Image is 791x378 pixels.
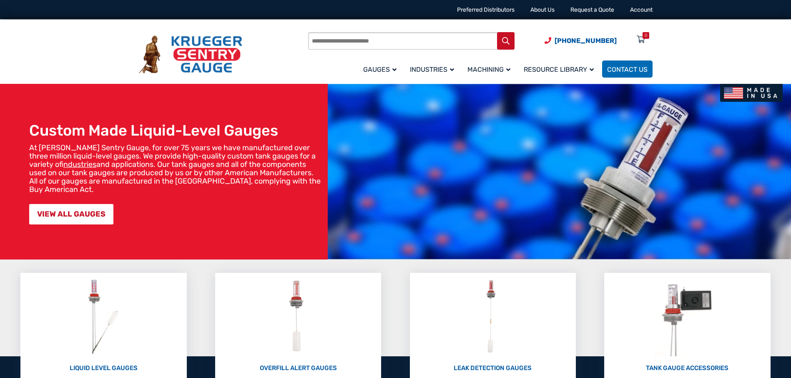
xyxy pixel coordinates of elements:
[405,59,462,79] a: Industries
[645,32,647,39] div: 0
[139,35,242,74] img: Krueger Sentry Gauge
[219,363,377,373] p: OVERFILL ALERT GAUGES
[462,59,519,79] a: Machining
[476,277,509,356] img: Leak Detection Gauges
[630,6,653,13] a: Account
[358,59,405,79] a: Gauges
[29,204,113,224] a: VIEW ALL GAUGES
[467,66,510,73] span: Machining
[607,66,648,73] span: Contact Us
[608,363,766,373] p: TANK GAUGE ACCESSORIES
[29,144,324,194] p: At [PERSON_NAME] Sentry Gauge, for over 75 years we have manufactured over three million liquid-l...
[530,6,555,13] a: About Us
[654,277,721,356] img: Tank Gauge Accessories
[414,363,572,373] p: LEAK DETECTION GAUGES
[280,277,317,356] img: Overfill Alert Gauges
[519,59,602,79] a: Resource Library
[545,35,617,46] a: Phone Number (920) 434-8860
[720,84,783,102] img: Made In USA
[602,60,653,78] a: Contact Us
[555,37,617,45] span: [PHONE_NUMBER]
[25,363,182,373] p: LIQUID LEVEL GAUGES
[524,66,594,73] span: Resource Library
[457,6,515,13] a: Preferred Distributors
[363,66,397,73] span: Gauges
[81,277,126,356] img: Liquid Level Gauges
[570,6,614,13] a: Request a Quote
[410,66,454,73] span: Industries
[29,121,324,139] h1: Custom Made Liquid-Level Gauges
[63,160,96,169] a: industries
